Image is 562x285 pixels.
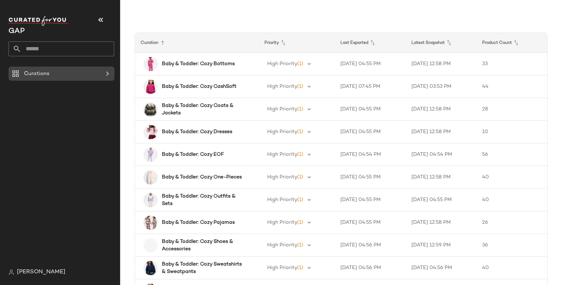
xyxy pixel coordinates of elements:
td: [DATE] 04:54 PM [335,143,405,166]
span: [PERSON_NAME] [17,268,65,277]
td: [DATE] 04:56 PM [335,257,405,279]
td: [DATE] 04:55 PM [335,211,405,234]
td: 28 [476,98,547,121]
td: 26 [476,211,547,234]
span: (1) [297,243,303,248]
span: High Priority [267,84,297,89]
td: [DATE] 12:58 PM [406,121,476,143]
span: (1) [297,220,303,225]
span: (1) [297,129,303,135]
td: 36 [476,234,547,257]
span: (1) [297,152,303,157]
td: [DATE] 12:58 PM [406,166,476,189]
td: [DATE] 04:55 PM [335,53,405,75]
span: High Priority [267,61,297,67]
span: (1) [297,175,303,180]
span: High Priority [267,175,297,180]
img: cn60331806.jpg [144,125,158,139]
b: Baby & Toddler: Cozy CashSoft [162,83,236,90]
td: [DATE] 12:58 PM [406,211,476,234]
b: Baby & Toddler: Cozy Bottoms [162,60,235,68]
span: Current Company Name [8,28,25,35]
th: Product Count [476,33,547,53]
td: [DATE] 04:55 PM [335,98,405,121]
td: [DATE] 04:55 PM [335,121,405,143]
span: (1) [297,265,303,270]
b: Baby & Toddler: Cozy Shoes & Accessories [162,238,246,253]
th: Last Exported [335,33,405,53]
img: cn60617030.jpg [144,193,158,207]
th: Latest Snapshot [406,33,476,53]
td: 33 [476,53,547,75]
td: 40 [476,166,547,189]
td: [DATE] 04:56 PM [406,257,476,279]
img: cn60669064.jpg [144,216,158,230]
b: Baby & Toddler: Cozy One-Pieces [162,173,242,181]
span: (1) [297,107,303,112]
td: 56 [476,143,547,166]
td: [DATE] 03:53 PM [406,75,476,98]
span: Curations [24,70,49,78]
span: High Priority [267,197,297,203]
b: Baby & Toddler: Cozy EOF [162,151,224,158]
td: 44 [476,75,547,98]
span: (1) [297,61,303,67]
img: svg%3e [8,269,14,275]
b: Baby & Toddler: Cozy Pajamas [162,219,235,226]
td: [DATE] 04:55 PM [406,189,476,211]
span: (1) [297,84,303,89]
b: Baby & Toddler: Cozy Coats & Jackets [162,102,246,117]
span: High Priority [267,107,297,112]
span: High Priority [267,129,297,135]
td: 10 [476,121,547,143]
span: (1) [297,197,303,203]
td: [DATE] 07:45 PM [335,75,405,98]
img: cn59894304.jpg [144,102,158,116]
img: cn60619664.jpg [144,80,158,94]
b: Baby & Toddler: Cozy Outfits & Sets [162,193,246,207]
th: Priority [259,33,335,53]
td: [DATE] 12:58 PM [406,53,476,75]
td: [DATE] 04:56 PM [335,234,405,257]
td: 40 [476,189,547,211]
td: [DATE] 04:55 PM [335,166,405,189]
b: Baby & Toddler: Cozy Sweatshirts & Sweatpants [162,261,246,275]
th: Curation [135,33,259,53]
img: cn60237670.jpg [144,57,158,71]
b: Baby & Toddler: Cozy Dresses [162,128,232,136]
span: High Priority [267,220,297,225]
img: cn60213542.jpg [144,148,158,162]
td: [DATE] 04:54 PM [406,143,476,166]
span: High Priority [267,243,297,248]
img: cfy_white_logo.C9jOOHJF.svg [8,16,69,26]
img: cn60127558.jpg [144,170,158,184]
td: [DATE] 12:59 PM [406,234,476,257]
span: High Priority [267,152,297,157]
td: [DATE] 04:55 PM [335,189,405,211]
span: High Priority [267,265,297,270]
img: cn59913013.jpg [144,261,158,275]
td: [DATE] 12:58 PM [406,98,476,121]
td: 40 [476,257,547,279]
